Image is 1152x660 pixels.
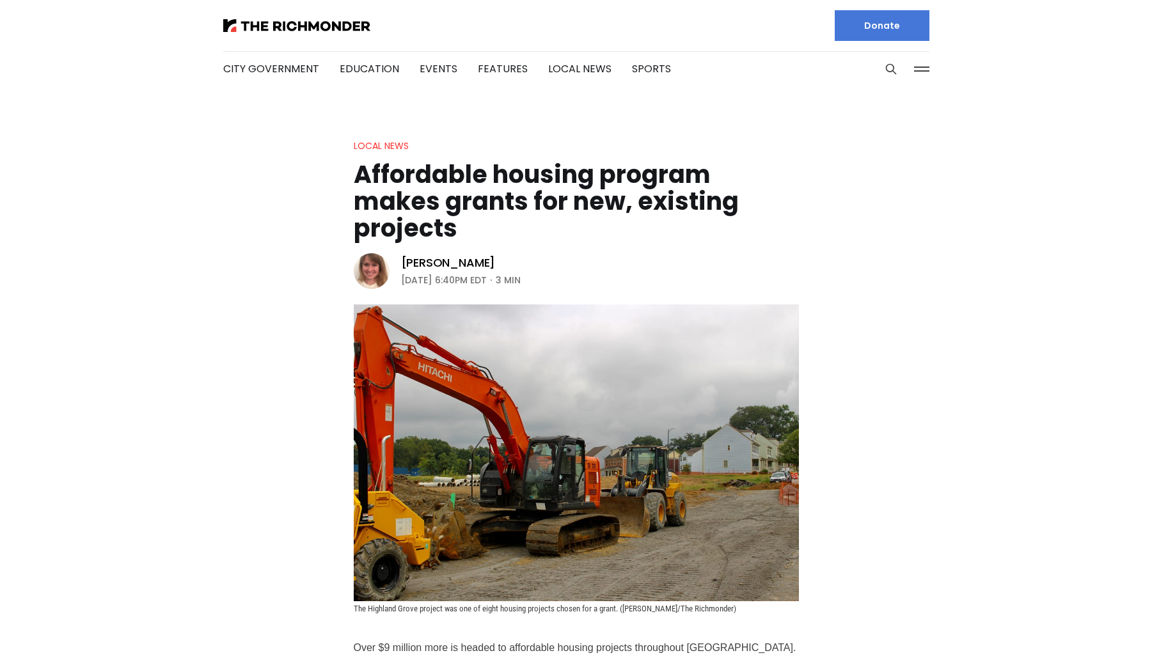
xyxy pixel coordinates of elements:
a: Sports [632,61,671,76]
img: Sarah Vogelsong [354,253,390,289]
a: Education [340,61,399,76]
img: Affordable housing program makes grants for new, existing projects [354,304,799,601]
a: Donate [835,10,929,41]
a: Local News [548,61,612,76]
p: Over $9 million more is headed to affordable housing projects throughout [GEOGRAPHIC_DATA]. [354,639,799,657]
a: Events [420,61,457,76]
a: City Government [223,61,319,76]
span: The Highland Grove project was one of eight housing projects chosen for a grant. ([PERSON_NAME]/T... [354,604,736,613]
a: Features [478,61,528,76]
img: The Richmonder [223,19,370,32]
button: Search this site [881,59,901,79]
h1: Affordable housing program makes grants for new, existing projects [354,161,799,242]
a: Local News [354,139,409,152]
span: 3 min [496,272,521,288]
a: [PERSON_NAME] [401,255,496,271]
time: [DATE] 6:40PM EDT [401,272,487,288]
